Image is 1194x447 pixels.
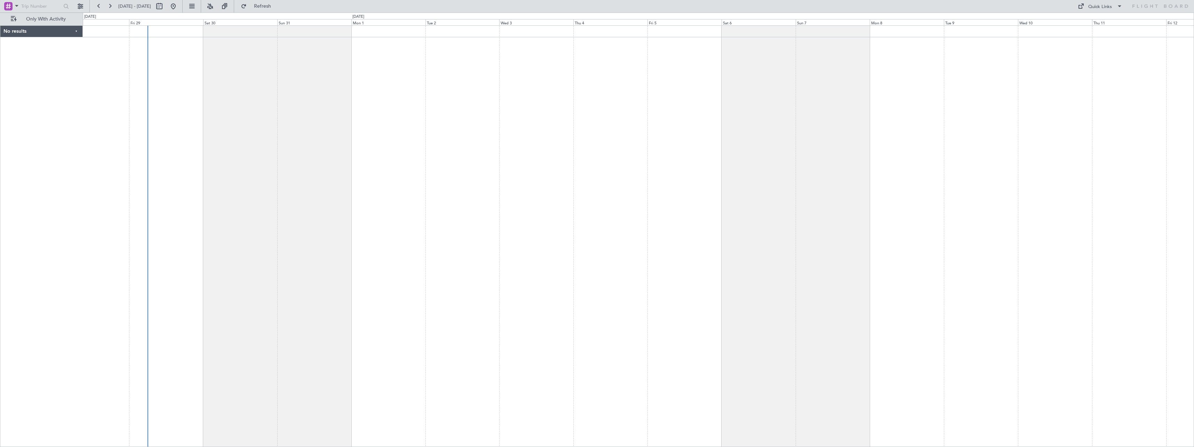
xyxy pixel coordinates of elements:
span: Only With Activity [18,17,73,22]
button: Quick Links [1074,1,1126,12]
div: Sat 30 [203,19,277,25]
div: [DATE] [352,14,364,20]
div: [DATE] [84,14,96,20]
div: Mon 8 [870,19,944,25]
div: Wed 3 [499,19,573,25]
div: Tue 2 [425,19,500,25]
div: Fri 5 [647,19,722,25]
div: Fri 29 [129,19,203,25]
div: Sun 7 [796,19,870,25]
div: Tue 9 [944,19,1018,25]
div: Wed 10 [1018,19,1092,25]
span: Refresh [248,4,277,9]
button: Refresh [238,1,279,12]
div: Thu 11 [1092,19,1166,25]
div: Sat 6 [722,19,796,25]
div: Sun 31 [277,19,351,25]
button: Only With Activity [8,14,75,25]
div: Quick Links [1088,3,1112,10]
div: Thu 28 [55,19,129,25]
div: Mon 1 [351,19,425,25]
input: Trip Number [21,1,61,11]
span: [DATE] - [DATE] [118,3,151,9]
div: Thu 4 [573,19,647,25]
